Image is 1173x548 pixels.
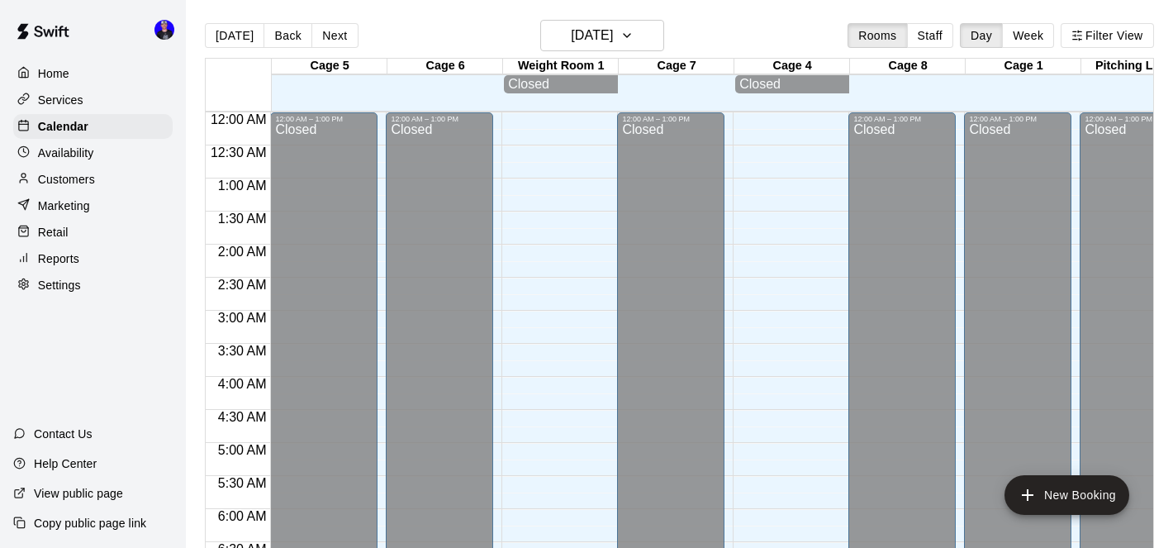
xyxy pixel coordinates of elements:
div: Closed [508,77,614,92]
h6: [DATE] [571,24,613,47]
a: Customers [13,167,173,192]
span: 5:00 AM [214,443,271,457]
span: 12:30 AM [207,145,271,160]
a: Services [13,88,173,112]
span: 1:30 AM [214,212,271,226]
a: Retail [13,220,173,245]
div: 12:00 AM – 1:00 PM [622,115,719,123]
div: Cage 6 [387,59,503,74]
p: View public page [34,485,123,502]
span: 3:30 AM [214,344,271,358]
div: Closed [739,77,845,92]
p: Home [38,65,69,82]
div: 12:00 AM – 1:00 PM [969,115,1066,123]
div: 12:00 AM – 1:00 PM [275,115,373,123]
div: Cage 4 [734,59,850,74]
span: 12:00 AM [207,112,271,126]
p: Calendar [38,118,88,135]
button: Day [960,23,1003,48]
span: 4:30 AM [214,410,271,424]
div: 12:00 AM – 1:00 PM [391,115,488,123]
button: Week [1002,23,1054,48]
span: 6:00 AM [214,509,271,523]
button: Filter View [1061,23,1153,48]
div: 12:00 AM – 1:00 PM [853,115,951,123]
a: Reports [13,246,173,271]
div: Cage 7 [619,59,734,74]
a: Home [13,61,173,86]
p: Reports [38,250,79,267]
a: Calendar [13,114,173,139]
span: 2:30 AM [214,278,271,292]
button: add [1004,475,1129,515]
p: Help Center [34,455,97,472]
div: Weight Room 1 [503,59,619,74]
p: Retail [38,224,69,241]
p: Settings [38,277,81,293]
div: Cage 1 [966,59,1081,74]
div: Cage 8 [850,59,966,74]
button: Next [311,23,358,48]
button: Staff [907,23,954,48]
p: Availability [38,145,94,161]
span: 2:00 AM [214,245,271,259]
img: Tyler LeClair [154,20,174,40]
p: Copy public page link [34,515,146,531]
button: Back [264,23,312,48]
span: 4:00 AM [214,377,271,391]
a: Marketing [13,193,173,218]
p: Customers [38,171,95,188]
div: Cage 5 [272,59,387,74]
div: Tyler LeClair [151,13,186,46]
span: 3:00 AM [214,311,271,325]
p: Marketing [38,198,90,214]
a: Settings [13,273,173,298]
button: [DATE] [205,23,264,48]
span: 5:30 AM [214,476,271,490]
button: Rooms [848,23,907,48]
button: [DATE] [540,20,664,51]
p: Contact Us [34,426,93,442]
span: 1:00 AM [214,179,271,193]
p: Services [38,92,83,108]
a: Availability [13,141,173,165]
